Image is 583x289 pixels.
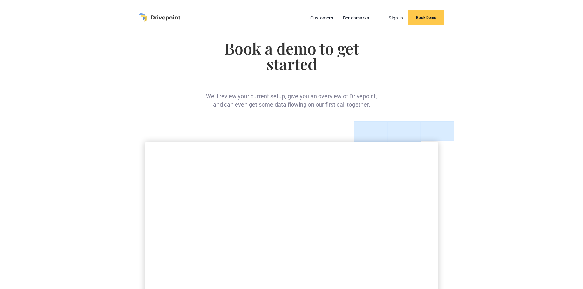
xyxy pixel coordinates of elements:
[139,13,180,22] a: home
[408,10,444,25] a: Book Demo
[204,40,379,71] h1: Book a demo to get started
[307,14,336,22] a: Customers
[386,14,406,22] a: Sign In
[340,14,373,22] a: Benchmarks
[204,82,379,108] div: We'll review your current setup, give you an overview of Drivepoint, and can even get some data f...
